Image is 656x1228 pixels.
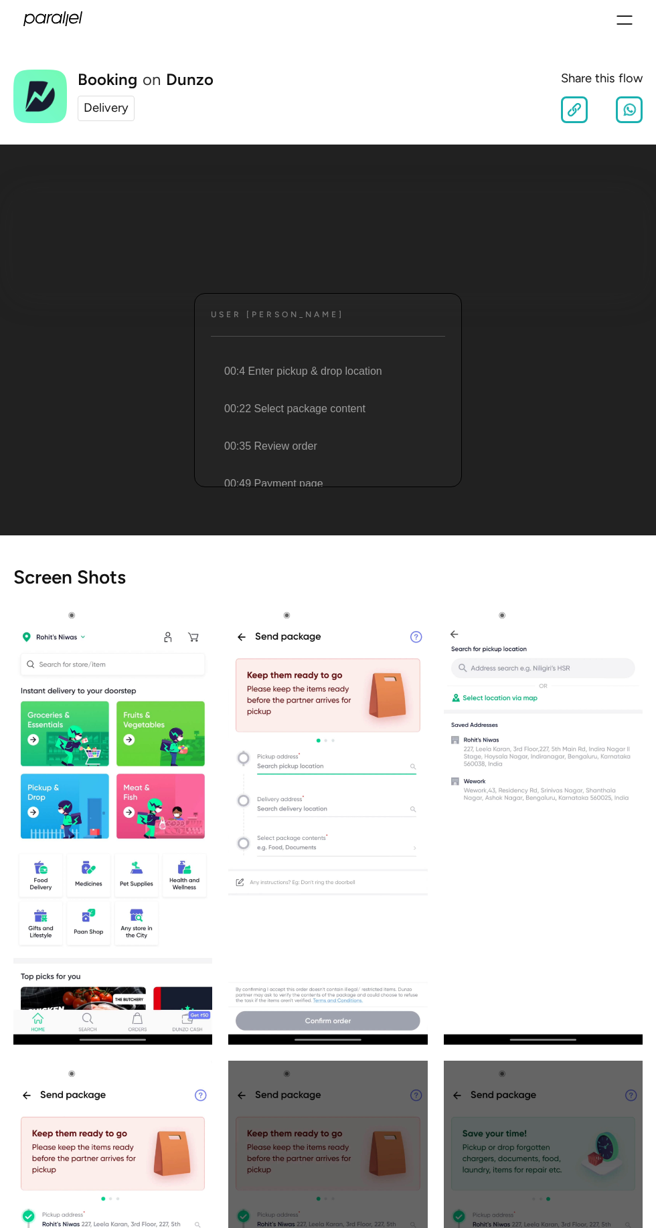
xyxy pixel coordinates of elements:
[208,353,445,390] li: 00:4 Enter pickup & drop location
[208,428,445,465] li: 00:35 Review order
[208,390,445,428] li: 00:22 Select package content
[78,96,135,121] a: Delivery
[208,465,445,503] li: 00:49 Payment page
[444,602,643,1045] a: open lightbox
[561,70,643,88] div: Share this flow
[84,99,129,118] div: Delivery
[78,72,137,88] h1: Booking
[143,72,161,88] div: on
[13,602,212,1045] a: open lightbox
[228,602,427,1045] a: open lightbox
[617,11,633,27] div: menu
[13,567,643,586] h2: Screen Shots
[166,72,214,88] a: Dunzo
[211,310,344,320] h4: User [PERSON_NAME]
[23,11,84,27] a: home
